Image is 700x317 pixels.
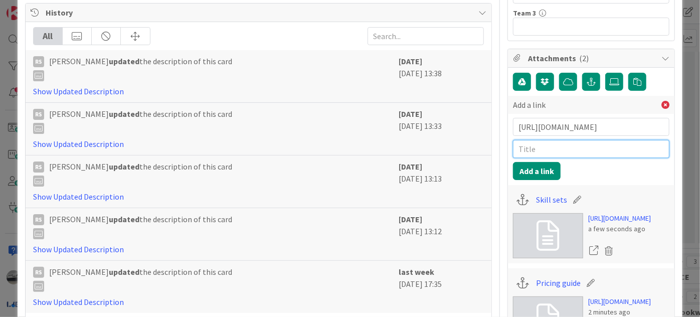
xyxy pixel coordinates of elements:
[399,161,484,203] div: [DATE] 13:13
[49,55,232,81] span: [PERSON_NAME] the description of this card
[109,162,139,172] b: updated
[399,162,422,172] b: [DATE]
[588,296,651,307] a: [URL][DOMAIN_NAME]
[399,213,484,255] div: [DATE] 13:12
[33,86,124,96] a: Show Updated Description
[34,28,63,45] div: All
[33,56,44,67] div: RS
[513,118,669,136] input: Paste URL...
[49,266,232,292] span: [PERSON_NAME] the description of this card
[109,267,139,277] b: updated
[33,244,124,254] a: Show Updated Description
[49,213,232,239] span: [PERSON_NAME] the description of this card
[399,109,422,119] b: [DATE]
[33,267,44,278] div: RS
[579,53,589,63] span: ( 2 )
[399,214,422,224] b: [DATE]
[46,7,473,19] span: History
[33,162,44,173] div: RS
[513,99,546,111] span: Add a link
[588,244,599,257] a: Open
[536,194,567,206] a: Skill sets
[109,56,139,66] b: updated
[528,52,656,64] span: Attachments
[399,55,484,97] div: [DATE] 13:38
[513,140,669,158] input: Title
[109,109,139,119] b: updated
[33,214,44,225] div: RS
[588,224,651,234] div: a few seconds ago
[33,192,124,202] a: Show Updated Description
[49,161,232,187] span: [PERSON_NAME] the description of this card
[399,108,484,150] div: [DATE] 13:33
[49,108,232,134] span: [PERSON_NAME] the description of this card
[588,213,651,224] a: [URL][DOMAIN_NAME]
[33,297,124,307] a: Show Updated Description
[399,266,484,308] div: [DATE] 17:35
[513,9,536,18] label: Team 3
[33,139,124,149] a: Show Updated Description
[513,162,561,180] button: Add a link
[109,214,139,224] b: updated
[399,56,422,66] b: [DATE]
[33,109,44,120] div: RS
[536,277,581,289] a: Pricing guide
[368,27,484,45] input: Search...
[399,267,434,277] b: last week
